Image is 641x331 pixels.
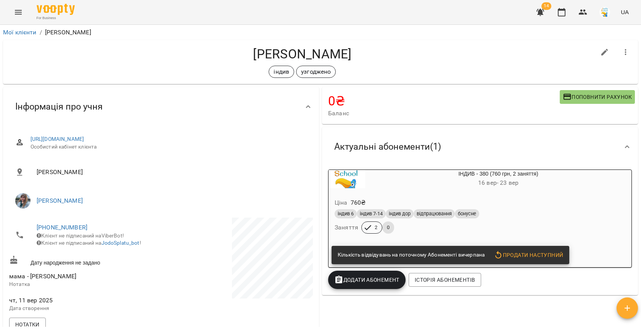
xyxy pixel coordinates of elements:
a: [PERSON_NAME] [37,197,83,204]
span: Клієнт не підписаний на ! [37,240,141,246]
img: Voopty Logo [37,4,75,15]
button: ІНДИВ - 380 (760 грн, 2 заняття)16 вер- 23 верЦіна760₴індив 6індив 7-14індив дорвідпрацюваннябону... [329,170,631,243]
h4: 0 ₴ [328,93,560,109]
a: Мої клієнти [3,29,37,36]
span: Актуальні абонементи ( 1 ) [334,141,441,153]
li: / [40,28,42,37]
h4: [PERSON_NAME] [9,46,596,62]
span: мама - [PERSON_NAME] [9,273,76,280]
div: Актуальні абонементи(1) [322,127,638,166]
div: Кількість відвідувань на поточному Абонементі вичерпана [338,248,485,262]
button: Menu [9,3,27,21]
span: Поповнити рахунок [563,92,632,102]
p: індив [274,67,289,76]
span: For Business [37,16,75,21]
span: індив 6 [335,210,357,217]
span: бонусне [455,210,479,217]
span: Нотатки [15,320,40,329]
p: Дата створення [9,305,159,312]
p: Нотатка [9,281,159,288]
div: ІНДИВ - 380 (760 грн, 2 заняття) [329,170,365,188]
div: ІНДИВ - 380 (760 грн, 2 заняття) [365,170,631,188]
nav: breadcrumb [3,28,638,37]
button: Історія абонементів [409,273,481,287]
a: [URL][DOMAIN_NAME] [31,136,84,142]
span: Продати наступний [494,250,563,260]
h6: Заняття [335,222,358,233]
button: UA [618,5,632,19]
span: індив дор [386,210,414,217]
img: 38072b7c2e4bcea27148e267c0c485b2.jpg [599,7,610,18]
span: Історія абонементів [415,275,475,284]
p: 760 ₴ [351,198,366,207]
span: 16 вер - 23 вер [478,179,519,186]
span: 2 [370,224,382,231]
span: індив 7-14 [357,210,386,217]
span: Клієнт не підписаний на ViberBot! [37,233,124,239]
span: чт, 11 вер 2025 [9,296,159,305]
span: Баланс [328,109,560,118]
div: Інформація про учня [3,87,319,126]
button: Продати наступний [491,248,566,262]
span: 0 [382,224,394,231]
span: відпрацювання [414,210,455,217]
span: [PERSON_NAME] [37,168,307,177]
span: 14 [541,2,551,10]
h6: Ціна [335,197,348,208]
p: узгоджено [301,67,331,76]
span: Додати Абонемент [334,275,399,284]
div: Дату народження не задано [8,254,161,268]
span: UA [621,8,629,16]
div: узгоджено [296,66,336,78]
button: Додати Абонемент [328,271,406,289]
button: Поповнити рахунок [560,90,635,104]
a: JodoSplatu_bot [101,240,140,246]
span: Особистий кабінет клієнта [31,143,307,151]
a: [PHONE_NUMBER] [37,224,87,231]
div: індив [269,66,294,78]
img: Софія Ященко [15,193,31,208]
p: [PERSON_NAME] [45,28,91,37]
span: Інформація про учня [15,101,103,113]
